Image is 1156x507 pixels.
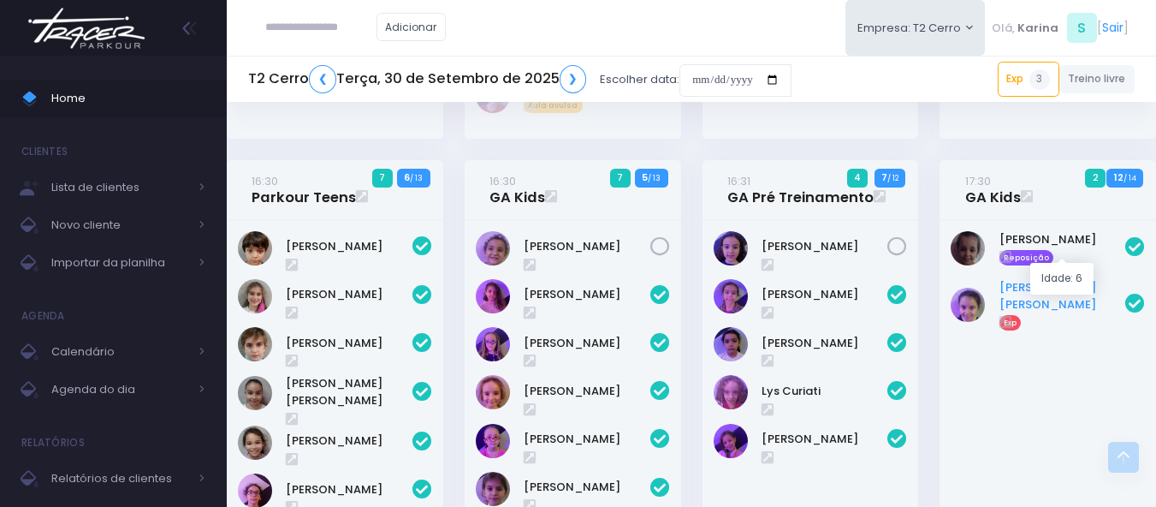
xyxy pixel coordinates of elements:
a: [PERSON_NAME] [999,231,1126,248]
strong: 12 [1114,170,1123,184]
span: Reposição [999,250,1054,265]
span: 2 [1085,169,1106,188]
a: Adicionar [376,13,447,41]
span: Olá, [992,20,1015,37]
span: 4 [847,169,868,188]
a: 17:30GA Kids [965,172,1021,206]
span: S [1067,13,1097,43]
span: 3 [1029,69,1050,90]
a: [PERSON_NAME] [PERSON_NAME] [286,375,412,409]
strong: 6 [404,170,410,184]
div: [ ] [985,9,1135,47]
a: Lys Curiati [762,383,888,400]
small: / 13 [648,173,661,183]
a: [PERSON_NAME] [524,335,650,352]
img: Maria Gaia [476,472,510,506]
h4: Agenda [21,299,65,333]
span: Novo cliente [51,214,188,236]
a: [PERSON_NAME] [524,238,650,255]
a: [PERSON_NAME] [286,238,412,255]
a: [PERSON_NAME] [286,432,412,450]
span: Importar da planilha [51,252,188,274]
img: Maria Luiza Moraes [951,288,985,322]
img: Gabriela Arouca [476,327,510,361]
span: Home [51,87,205,110]
a: [PERSON_NAME] [524,286,650,303]
img: Sofia Alem santinho costa de Jesus [714,424,748,458]
small: / 12 [887,173,898,183]
h5: T2 Cerro Terça, 30 de Setembro de 2025 [248,65,586,93]
small: 16:31 [727,173,750,189]
a: [PERSON_NAME] [524,383,650,400]
img: Catharina Dalonso [714,279,748,313]
span: 7 [372,169,393,188]
small: 17:30 [965,173,991,189]
a: [PERSON_NAME] [524,431,650,448]
img: Rita Laraichi [714,231,748,265]
h4: Clientes [21,134,68,169]
small: 16:30 [489,173,516,189]
span: Agenda do dia [51,379,188,401]
img: Dora Moreira Russo [476,279,510,313]
a: Treino livre [1059,65,1135,93]
img: Yara Laraichi [476,231,510,265]
a: ❯ [560,65,587,93]
img: Lídia Vicentini [951,231,985,265]
h4: Relatórios [21,426,85,460]
img: Helena Zotareli de Araujo [476,375,510,409]
div: Escolher data: [248,60,791,99]
a: [PERSON_NAME] [524,479,650,496]
div: Idade: 6 [1030,263,1094,295]
a: [PERSON_NAME] [762,335,888,352]
small: / 14 [1123,173,1136,183]
strong: 5 [642,170,648,184]
img: Keity Lisa kawabe [238,426,272,460]
a: 16:30GA Kids [489,172,545,206]
a: [PERSON_NAME] [762,286,888,303]
a: [PERSON_NAME] [762,238,888,255]
a: 16:31GA Pré Treinamento [727,172,874,206]
a: [PERSON_NAME] [PERSON_NAME] [999,279,1126,313]
img: Fernanda Real Amadeo de Azevedo [238,279,272,313]
a: [PERSON_NAME] [286,286,412,303]
a: Sair [1102,19,1123,37]
img: Isabella Arouca [476,424,510,458]
a: [PERSON_NAME] [762,431,888,448]
a: [PERSON_NAME] [286,335,412,352]
small: / 13 [410,173,423,183]
span: 7 [610,169,631,188]
img: Lys Curiati [714,375,748,409]
a: [PERSON_NAME] [286,481,412,498]
a: 16:30Parkour Teens [252,172,356,206]
small: 16:30 [252,173,278,189]
span: Relatórios de clientes [51,468,188,490]
span: Aula avulsa [524,98,583,114]
strong: 7 [881,170,887,184]
span: Calendário [51,341,188,363]
a: ❮ [309,65,336,93]
img: Antônio Martins Marques [238,231,272,265]
img: Fernando Pletsch Roncati [238,327,272,361]
span: Lista de clientes [51,176,188,199]
span: Karina [1017,20,1058,37]
a: Exp3 [998,62,1059,96]
img: Luisa Alimonda Sellan [714,327,748,361]
img: Kayla Sara kawabe [238,376,272,410]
